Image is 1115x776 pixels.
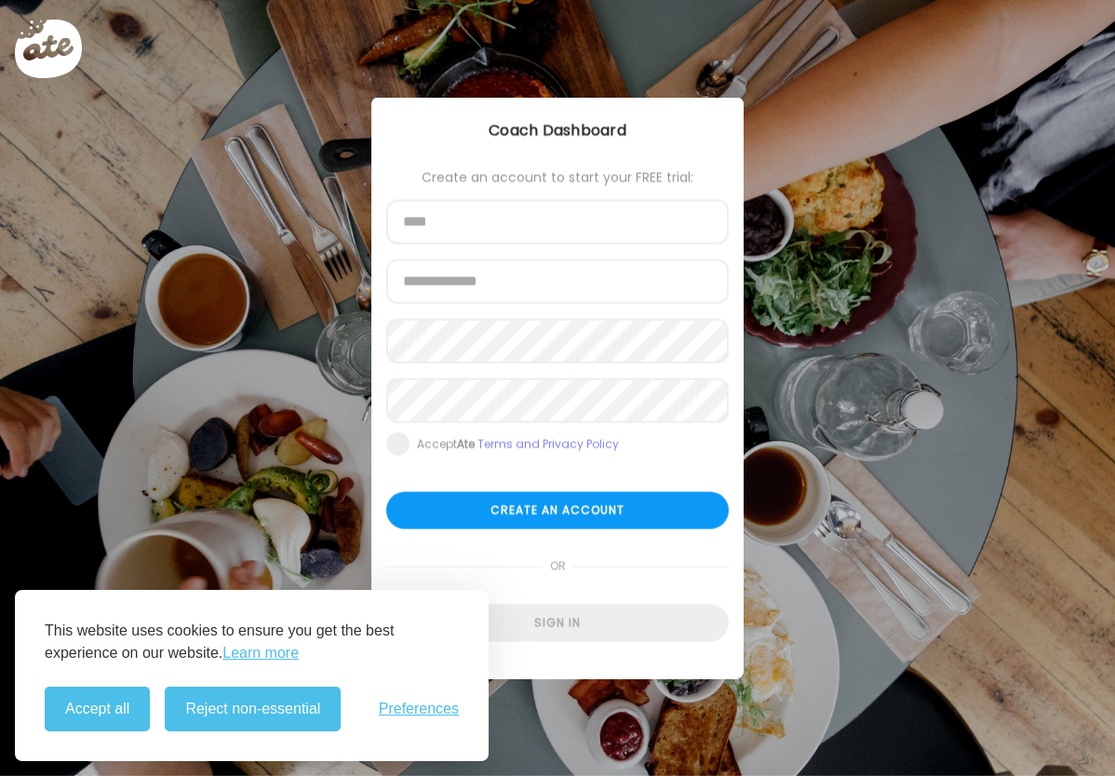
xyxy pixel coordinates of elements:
[45,687,150,731] button: Accept all cookies
[543,548,573,585] span: or
[386,170,729,185] div: Create an account to start your FREE trial:
[371,120,744,142] div: Coach Dashboard
[45,620,459,664] p: This website uses cookies to ensure you get the best experience on our website.
[386,605,729,642] div: Sign in
[457,436,475,452] b: Ate
[379,701,459,717] button: Toggle preferences
[222,642,299,664] a: Learn more
[379,701,459,717] span: Preferences
[386,492,729,529] div: Create an account
[417,437,619,452] div: Accept
[477,436,619,452] a: Terms and Privacy Policy
[165,687,341,731] button: Reject non-essential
